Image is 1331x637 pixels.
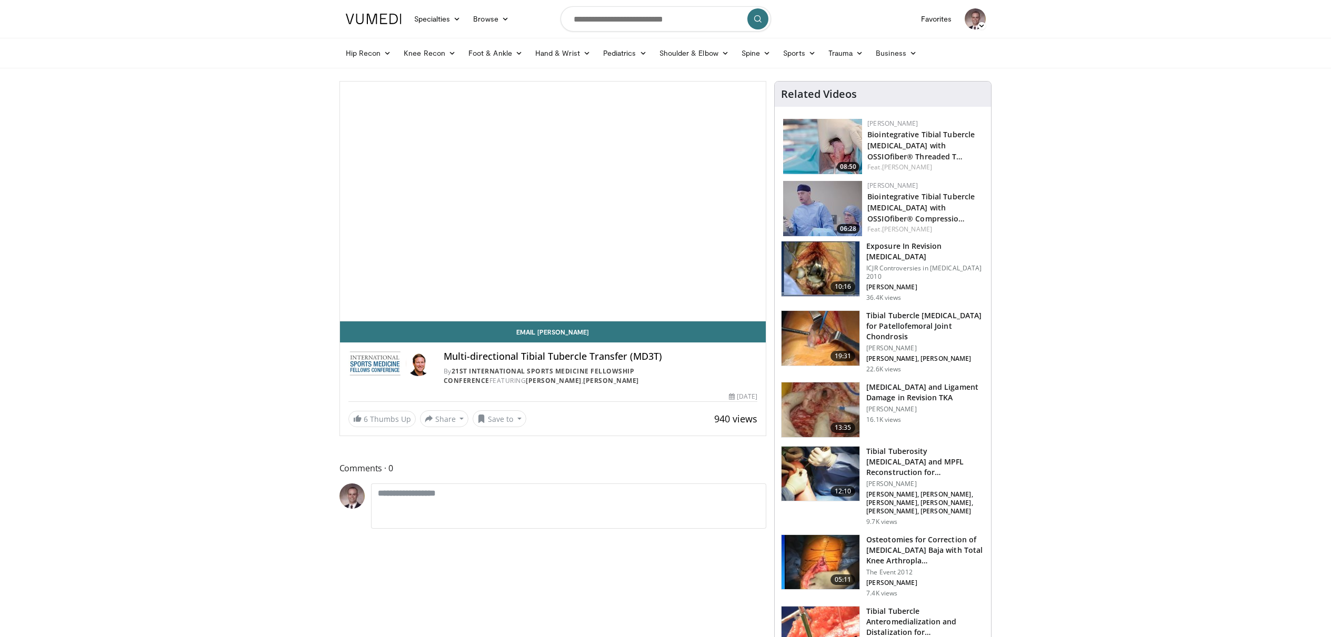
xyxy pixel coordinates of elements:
[408,8,467,29] a: Specialties
[866,283,985,291] p: [PERSON_NAME]
[339,43,398,64] a: Hip Recon
[444,367,758,386] div: By FEATURING ,
[866,579,985,587] p: [PERSON_NAME]
[583,376,639,385] a: [PERSON_NAME]
[882,225,932,234] a: [PERSON_NAME]
[867,191,975,224] a: Biointegrative Tibial Tubercle [MEDICAL_DATA] with OSSIOfiber® Compressio…
[867,163,983,172] div: Feat.
[867,119,918,128] a: [PERSON_NAME]
[444,351,758,362] h4: Multi-directional Tibial Tubercle Transfer (MD3T)
[866,446,985,478] h3: Tibial Tuberosity [MEDICAL_DATA] and MPFL Reconstruction for Patellofemor…
[782,241,859,296] img: Screen_shot_2010-09-03_at_2.11.03_PM_2.png.150x105_q85_crop-smart_upscale.jpg
[777,43,822,64] a: Sports
[783,119,862,174] img: 14934b67-7d06-479f-8b24-1e3c477188f5.150x105_q85_crop-smart_upscale.jpg
[866,405,985,413] p: [PERSON_NAME]
[781,310,985,373] a: 19:31 Tibial Tubercle [MEDICAL_DATA] for Patellofemoral Joint Chondrosis [PERSON_NAME] [PERSON_NA...
[822,43,870,64] a: Trauma
[867,129,975,161] a: Biointegrative Tibial Tubercle [MEDICAL_DATA] with OSSIOfiber® Threaded T…
[783,119,862,174] a: 08:50
[781,88,857,100] h4: Related Videos
[866,480,985,488] p: [PERSON_NAME]
[526,376,582,385] a: [PERSON_NAME]
[965,8,986,29] img: Avatar
[866,355,985,363] p: [PERSON_NAME], [PERSON_NAME]
[830,574,856,585] span: 05:11
[867,225,983,234] div: Feat.
[866,534,985,566] h3: Osteotomies for Correction of [MEDICAL_DATA] Baja with Total Knee Arthropla…
[406,351,431,376] img: Avatar
[653,43,735,64] a: Shoulder & Elbow
[781,241,985,302] a: 10:16 Exposure In Revision [MEDICAL_DATA] ICJR Controversies in [MEDICAL_DATA] 2010 [PERSON_NAME]...
[866,264,985,281] p: ICJR Controversies in [MEDICAL_DATA] 2010
[444,367,635,385] a: 21st International Sports Medicine Fellowship Conference
[866,382,985,403] h3: [MEDICAL_DATA] and Ligament Damage in Revision TKA
[837,224,859,234] span: 06:28
[830,486,856,497] span: 12:10
[529,43,597,64] a: Hand & Wrist
[782,447,859,501] img: cab769df-a0f6-4752-92da-42e92bb4de9a.150x105_q85_crop-smart_upscale.jpg
[830,351,856,361] span: 19:31
[397,43,462,64] a: Knee Recon
[866,490,985,515] p: [PERSON_NAME], [PERSON_NAME], [PERSON_NAME], [PERSON_NAME], [PERSON_NAME], [PERSON_NAME]
[783,181,862,236] img: 2fac5f83-3fa8-46d6-96c1-ffb83ee82a09.150x105_q85_crop-smart_upscale.jpg
[735,43,777,64] a: Spine
[866,294,901,302] p: 36.4K views
[597,43,653,64] a: Pediatrics
[467,8,515,29] a: Browse
[781,446,985,526] a: 12:10 Tibial Tuberosity [MEDICAL_DATA] and MPFL Reconstruction for Patellofemor… [PERSON_NAME] [P...
[866,310,985,342] h3: Tibial Tubercle [MEDICAL_DATA] for Patellofemoral Joint Chondrosis
[915,8,958,29] a: Favorites
[339,461,767,475] span: Comments 0
[783,181,862,236] a: 06:28
[882,163,932,171] a: [PERSON_NAME]
[837,162,859,171] span: 08:50
[348,411,416,427] a: 6 Thumbs Up
[782,382,859,437] img: whiteside_bone_loss_3.png.150x105_q85_crop-smart_upscale.jpg
[420,410,469,427] button: Share
[346,14,402,24] img: VuMedi Logo
[473,410,526,427] button: Save to
[866,568,985,577] p: The Event 2012
[340,321,766,342] a: Email [PERSON_NAME]
[348,351,402,376] img: 21st International Sports Medicine Fellowship Conference
[781,534,985,598] a: 05:11 Osteotomies for Correction of [MEDICAL_DATA] Baja with Total Knee Arthropla… The Event 2012...
[781,382,985,438] a: 13:35 [MEDICAL_DATA] and Ligament Damage in Revision TKA [PERSON_NAME] 16.1K views
[830,422,856,433] span: 13:35
[866,365,901,373] p: 22.6K views
[782,535,859,590] img: rQqFhpGihXXoLKSn4xMDoxOmtxOwKG7D.150x105_q85_crop-smart_upscale.jpg
[364,414,368,424] span: 6
[340,82,766,321] video-js: Video Player
[729,392,757,401] div: [DATE]
[866,241,985,262] h3: Exposure In Revision [MEDICAL_DATA]
[462,43,529,64] a: Foot & Ankle
[782,311,859,366] img: UFuN5x2kP8YLDu1n4xMDoxOjA4MTsiGN.150x105_q85_crop-smart_upscale.jpg
[866,416,901,424] p: 16.1K views
[867,181,918,190] a: [PERSON_NAME]
[866,589,897,598] p: 7.4K views
[339,483,365,509] img: Avatar
[714,412,757,425] span: 940 views
[830,281,856,292] span: 10:16
[869,43,923,64] a: Business
[561,6,771,32] input: Search topics, interventions
[866,518,897,526] p: 9.7K views
[866,344,985,352] p: [PERSON_NAME]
